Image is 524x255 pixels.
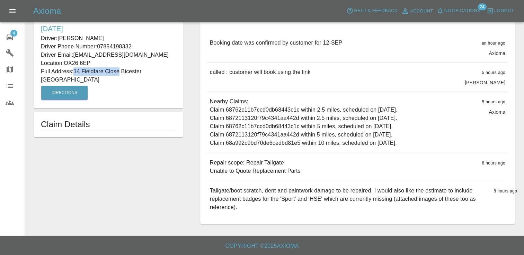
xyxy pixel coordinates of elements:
[494,7,514,15] span: Logout
[482,100,505,104] span: 5 hours ago
[494,189,517,193] span: 8 hours ago
[33,6,61,17] h5: Axioma
[482,41,505,46] span: an hour ago
[41,119,176,130] h1: Claim Details
[485,6,516,16] button: Logout
[482,70,505,75] span: 5 hours ago
[435,6,482,16] button: Notifications
[41,59,176,67] p: Location: OX26 6EP
[210,187,488,211] p: Tailgate/boot scratch, dent and paintwork damage to be repaired. I would also like the estimate t...
[41,67,176,84] p: Full Address: 14 Fieldfare Close Bicester [GEOGRAPHIC_DATA]
[4,3,21,19] button: Open drawer
[210,159,301,175] p: Repair scope: Repair Tailgate Unable to Quote Replacement Parts
[345,6,399,16] button: Help & Feedback
[210,39,343,47] p: Booking date was confirmed by customer for 12-SEP
[41,86,88,100] button: Directions
[399,6,435,17] a: Account
[489,50,505,57] p: Axioma
[465,79,505,86] p: [PERSON_NAME]
[410,7,433,15] span: Account
[41,12,176,34] h6: Confirmed Repair Date: [DATE]
[489,108,505,115] p: Axioma
[354,7,397,15] span: Help & Feedback
[444,7,480,15] span: Notifications
[210,68,311,76] p: called : customer will book using the link
[210,97,398,147] p: Nearby Claims: Claim 68762c11b7ccd0db68443c1c within 2.5 miles, scheduled on [DATE]. Claim 687211...
[41,42,176,51] p: Driver Phone Number: 07854198332
[10,30,17,37] span: 4
[6,241,518,251] h6: Copyright © 2025 Axioma
[482,161,505,166] span: 8 hours ago
[478,3,486,10] span: 24
[41,34,176,42] p: Driver: [PERSON_NAME]
[41,51,176,59] p: Driver Email: [EMAIL_ADDRESS][DOMAIN_NAME]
